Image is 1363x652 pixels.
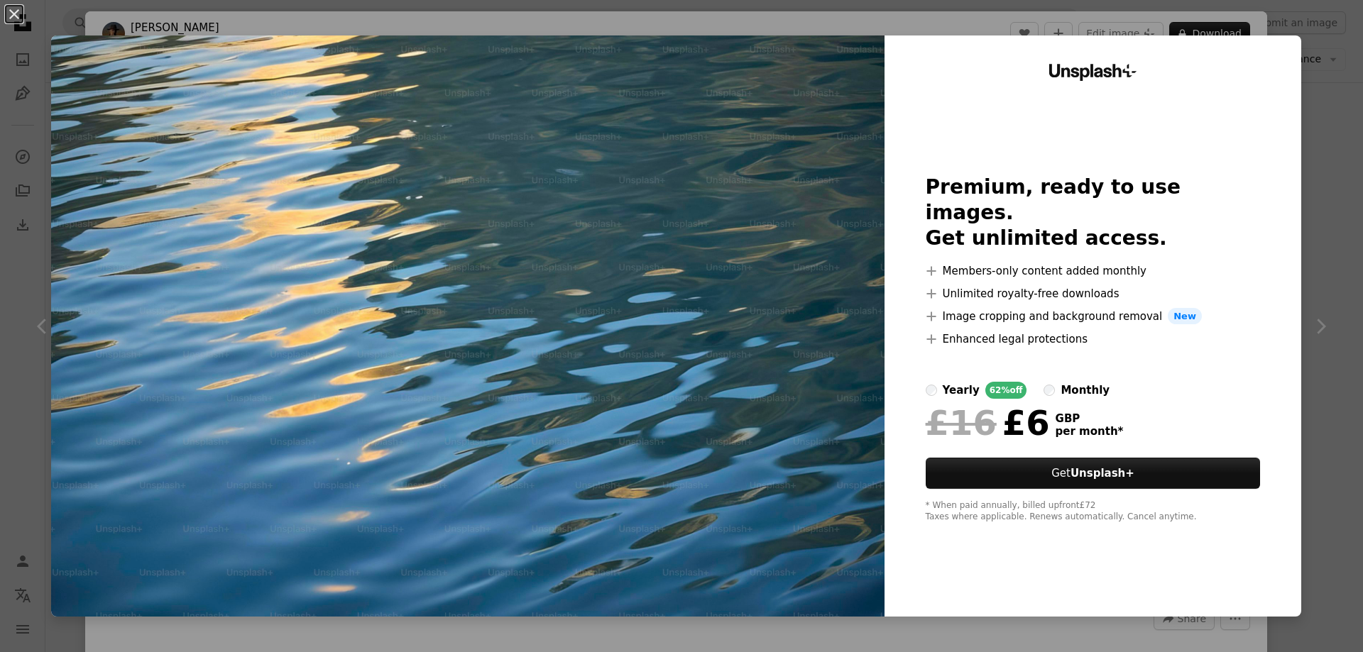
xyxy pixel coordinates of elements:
div: £6 [926,404,1050,441]
div: monthly [1061,382,1110,399]
input: monthly [1044,385,1055,396]
div: yearly [943,382,980,399]
li: Image cropping and background removal [926,308,1261,325]
span: GBP [1056,412,1124,425]
h2: Premium, ready to use images. Get unlimited access. [926,175,1261,251]
input: yearly62%off [926,385,937,396]
li: Members-only content added monthly [926,263,1261,280]
li: Unlimited royalty-free downloads [926,285,1261,302]
li: Enhanced legal protections [926,331,1261,348]
button: GetUnsplash+ [926,458,1261,489]
span: per month * [1056,425,1124,438]
div: 62% off [985,382,1027,399]
span: New [1168,308,1202,325]
div: * When paid annually, billed upfront £72 Taxes where applicable. Renews automatically. Cancel any... [926,500,1261,523]
strong: Unsplash+ [1071,467,1134,480]
span: £16 [926,404,997,441]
